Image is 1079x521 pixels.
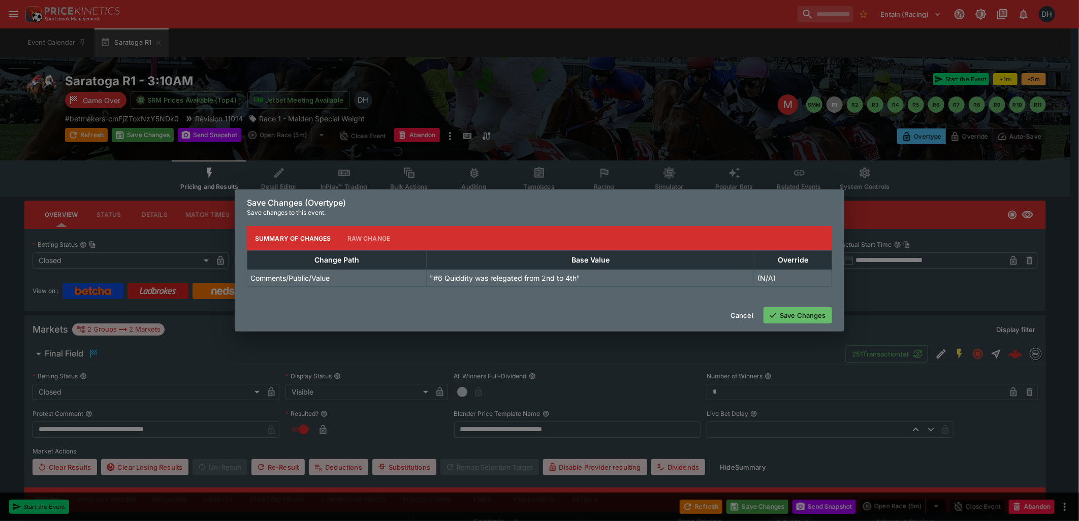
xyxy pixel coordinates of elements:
button: Save Changes [764,307,832,323]
th: Base Value [427,251,754,270]
button: Raw Change [339,226,399,250]
th: Override [754,251,832,270]
button: Summary of Changes [247,226,339,250]
th: Change Path [247,251,427,270]
button: Cancel [724,307,759,323]
p: Comments/Public/Value [250,273,330,283]
td: "#6 Quiddity was relegated from 2nd to 4th" [427,270,754,287]
td: (N/A) [754,270,832,287]
h6: Save Changes (Overtype) [247,198,832,208]
p: Save changes to this event. [247,208,832,218]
